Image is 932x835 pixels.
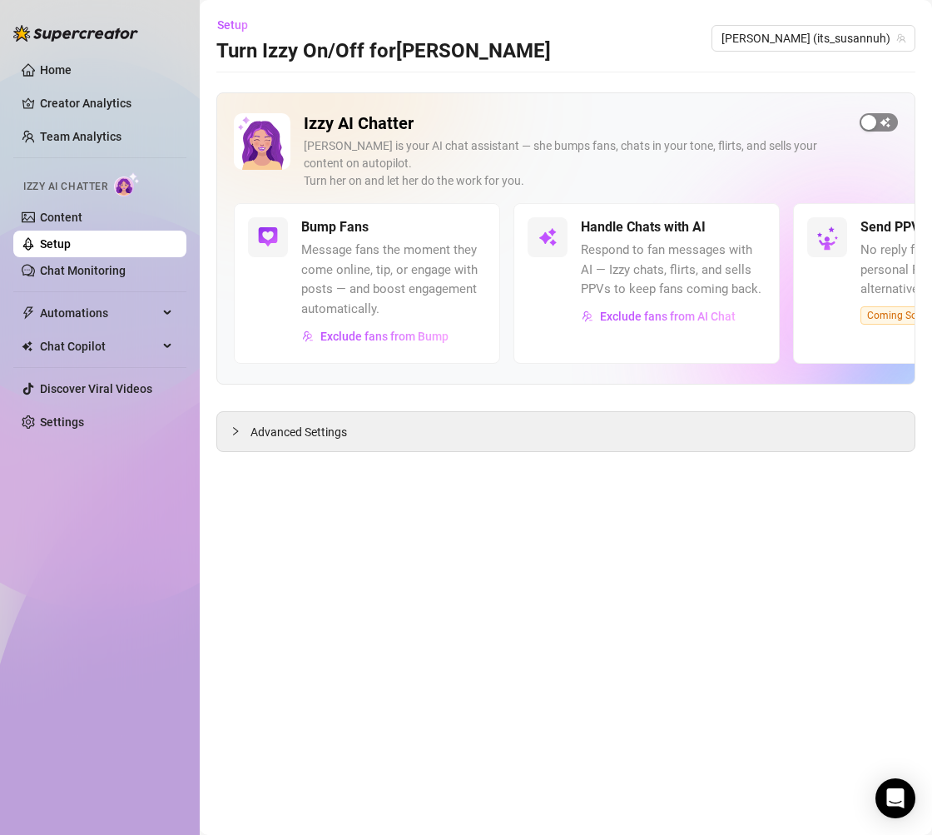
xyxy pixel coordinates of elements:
[216,38,551,65] h3: Turn Izzy On/Off for [PERSON_NAME]
[114,172,140,196] img: AI Chatter
[301,241,486,319] span: Message fans the moment they come online, tip, or engage with posts — and boost engagement automa...
[40,333,158,360] span: Chat Copilot
[816,226,843,253] img: silent-fans-ppv-o-N6Mmdf.svg
[40,211,82,224] a: Content
[40,63,72,77] a: Home
[258,227,278,247] img: svg%3e
[231,426,240,436] span: collapsed
[582,311,593,322] img: svg%3e
[250,423,347,441] span: Advanced Settings
[581,217,706,237] h5: Handle Chats with AI
[22,306,35,320] span: thunderbolt
[40,415,84,429] a: Settings
[304,137,846,190] div: [PERSON_NAME] is your AI chat assistant — she bumps fans, chats in your tone, flirts, and sells y...
[234,113,290,170] img: Izzy AI Chatter
[40,382,152,395] a: Discover Viral Videos
[581,303,736,330] button: Exclude fans from AI Chat
[23,179,107,195] span: Izzy AI Chatter
[302,331,314,342] img: svg%3e
[538,227,558,247] img: svg%3e
[13,25,138,42] img: logo-BBDzfeDw.svg
[22,340,32,352] img: Chat Copilot
[721,26,905,51] span: Susanna (its_susannuh)
[217,18,248,32] span: Setup
[304,113,846,134] h2: Izzy AI Chatter
[320,330,449,343] span: Exclude fans from Bump
[40,130,121,143] a: Team Analytics
[581,241,766,300] span: Respond to fan messages with AI — Izzy chats, flirts, and sells PPVs to keep fans coming back.
[40,237,71,251] a: Setup
[875,778,915,818] div: Open Intercom Messenger
[40,264,126,277] a: Chat Monitoring
[40,90,173,117] a: Creator Analytics
[216,12,261,38] button: Setup
[301,217,369,237] h5: Bump Fans
[600,310,736,323] span: Exclude fans from AI Chat
[40,300,158,326] span: Automations
[301,323,449,350] button: Exclude fans from Bump
[896,33,906,43] span: team
[231,422,250,440] div: collapsed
